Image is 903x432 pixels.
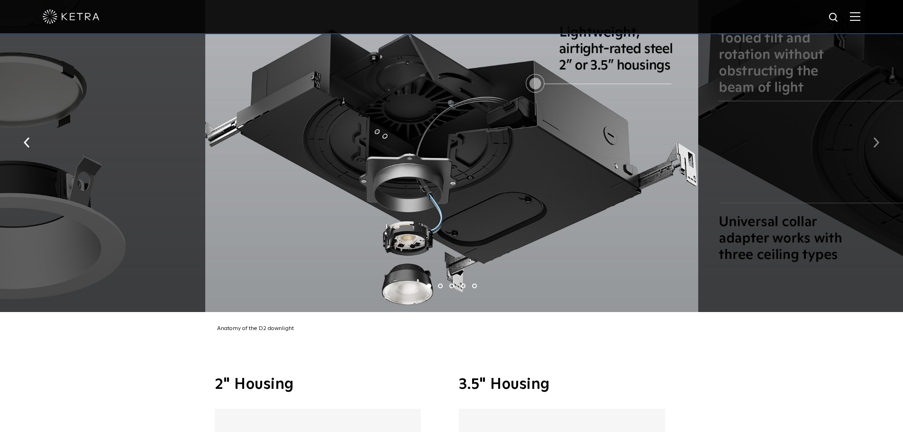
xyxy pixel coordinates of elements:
[459,377,689,392] h3: 3.5" Housing
[850,12,860,21] img: Hamburger%20Nav.svg
[208,324,701,334] div: Anatomy of the D2 downlight
[24,137,30,147] img: arrow-left-black.svg
[873,137,879,147] img: arrow-right-black.svg
[828,12,840,24] img: search icon
[43,9,100,24] img: ketra-logo-2019-white
[215,377,445,392] h3: 2" Housing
